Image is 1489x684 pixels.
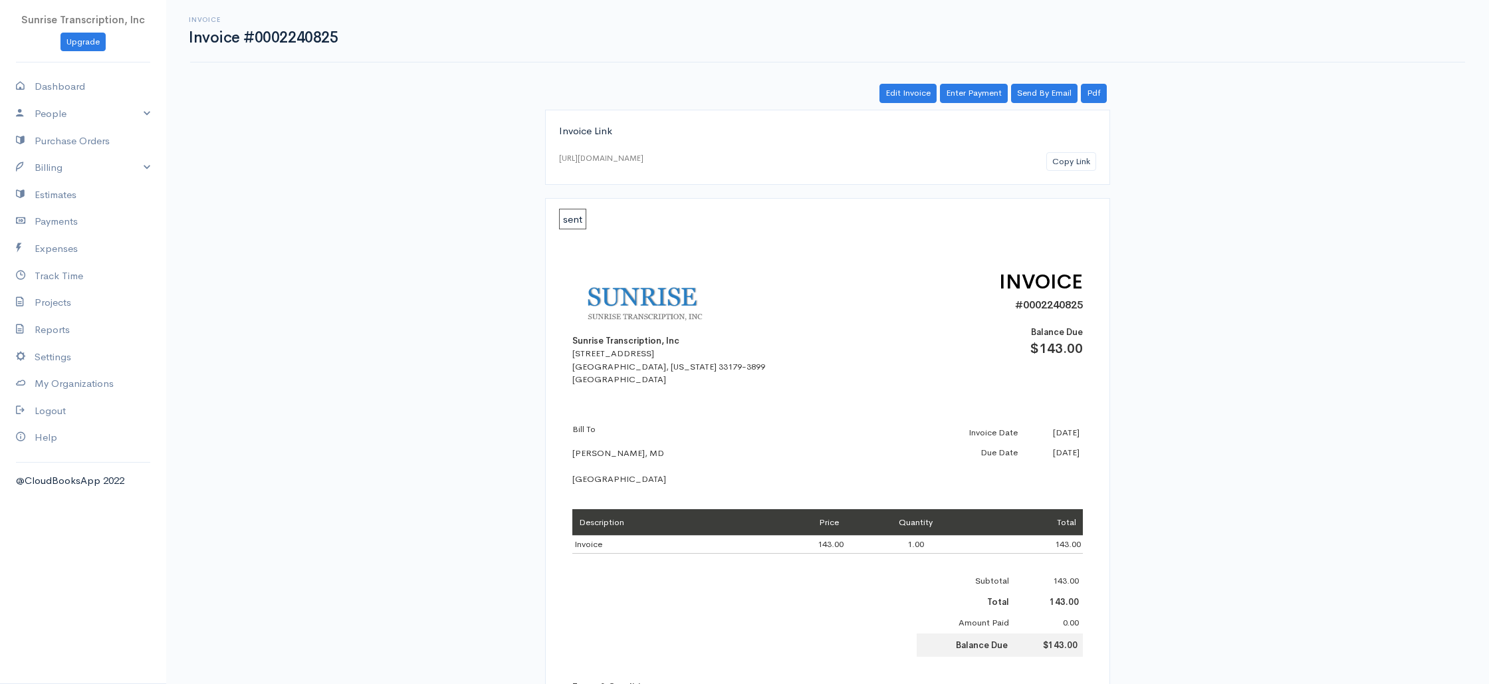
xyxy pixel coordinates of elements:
[940,84,1008,103] a: Enter Payment
[189,16,338,23] h6: Invoice
[917,570,1013,592] td: Subtotal
[986,509,1083,536] td: Total
[1013,612,1083,633] td: 0.00
[572,536,746,554] td: Invoice
[1081,84,1107,103] a: Pdf
[986,536,1083,554] td: 143.00
[879,84,937,103] a: Edit Invoice
[572,347,805,386] div: [STREET_ADDRESS] [GEOGRAPHIC_DATA], [US_STATE] 33179-3899 [GEOGRAPHIC_DATA]
[1015,298,1083,312] span: #0002240825
[846,509,986,536] td: Quantity
[572,423,805,436] p: Bill To
[572,423,805,485] div: [PERSON_NAME], MD [GEOGRAPHIC_DATA]
[917,423,1021,443] td: Invoice Date
[189,29,338,46] h1: Invoice #0002240825
[1013,570,1083,592] td: 143.00
[1050,596,1079,608] b: 143.00
[1013,633,1083,657] td: $143.00
[572,267,739,334] img: logo-41.gif
[60,33,106,52] a: Upgrade
[746,536,846,554] td: 143.00
[559,124,1096,139] div: Invoice Link
[559,209,586,229] span: sent
[1031,326,1083,338] span: Balance Due
[846,536,986,554] td: 1.00
[1021,443,1083,463] td: [DATE]
[1011,84,1078,103] a: Send By Email
[16,473,150,489] div: @CloudBooksApp 2022
[21,13,145,26] span: Sunrise Transcription, Inc
[559,152,643,164] div: [URL][DOMAIN_NAME]
[746,509,846,536] td: Price
[917,443,1021,463] td: Due Date
[917,612,1013,633] td: Amount Paid
[1030,340,1083,357] span: $143.00
[999,269,1083,294] span: INVOICE
[1021,423,1083,443] td: [DATE]
[917,633,1013,657] td: Balance Due
[572,335,679,346] b: Sunrise Transcription, Inc
[1046,152,1096,171] button: Copy Link
[987,596,1009,608] b: Total
[572,509,746,536] td: Description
